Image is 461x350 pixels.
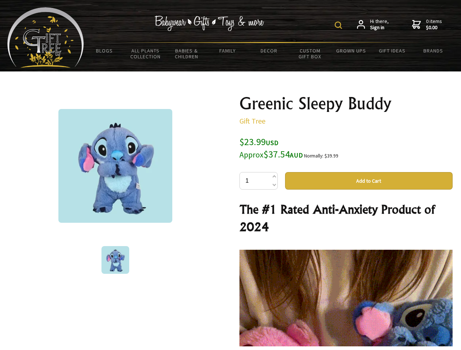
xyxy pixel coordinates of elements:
[266,139,278,147] span: USD
[335,22,342,29] img: product search
[248,43,289,58] a: Decor
[330,43,372,58] a: Grown Ups
[370,18,389,31] span: Hi there,
[84,43,125,58] a: BLOGS
[285,172,453,190] button: Add to Cart
[155,16,264,31] img: Babywear - Gifts - Toys & more
[304,153,338,159] small: Normally: $39.99
[239,116,265,125] a: Gift Tree
[426,18,442,31] span: 0 items
[426,24,442,31] strong: $0.00
[101,246,129,274] img: Greenic Sleepy Buddy
[413,43,454,58] a: Brands
[372,43,413,58] a: Gift Ideas
[412,18,442,31] a: 0 items$0.00
[7,7,84,68] img: Babyware - Gifts - Toys and more...
[289,43,331,64] a: Custom Gift Box
[370,24,389,31] strong: Sign in
[239,150,264,160] small: Approx
[239,202,435,234] strong: The #1 Rated Anti-Anxiety Product of 2024
[239,95,453,112] h1: Greenic Sleepy Buddy
[239,136,303,160] span: $23.99 $37.54
[125,43,166,64] a: All Plants Collection
[58,109,172,223] img: Greenic Sleepy Buddy
[357,18,389,31] a: Hi there,Sign in
[166,43,207,64] a: Babies & Children
[207,43,249,58] a: Family
[290,151,303,159] span: AUD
